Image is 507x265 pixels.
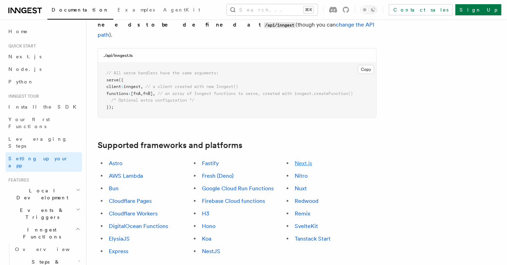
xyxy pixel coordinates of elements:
span: : [128,91,131,96]
a: Cloudflare Pages [109,198,152,204]
span: Overview [15,246,87,252]
a: Setting up your app [6,152,82,172]
a: Remix [295,210,310,217]
span: Documentation [52,7,109,13]
a: Documentation [47,2,113,20]
button: Copy [358,65,374,74]
span: /* Optional extra configuration */ [111,98,194,103]
span: functions [106,91,128,96]
span: [fnA [131,91,141,96]
span: // All serve handlers have the same arguments: [106,71,219,75]
a: Hono [202,223,215,229]
span: Local Development [6,187,76,201]
span: Setting up your app [8,156,68,168]
a: Express [109,248,128,255]
a: Leveraging Steps [6,133,82,152]
a: Firebase Cloud functions [202,198,265,204]
a: Install the SDK [6,101,82,113]
a: Your first Functions [6,113,82,133]
span: Python [8,79,34,84]
span: Quick start [6,43,36,49]
a: Nuxt [295,185,307,192]
a: AgentKit [159,2,204,19]
span: fnB] [143,91,153,96]
a: Supported frameworks and platforms [98,140,242,150]
span: Your first Functions [8,117,50,129]
span: // an array of Inngest functions to serve, created with inngest.createFunction() [158,91,353,96]
a: H3 [202,210,209,217]
span: , [141,84,143,89]
a: Examples [113,2,159,19]
a: Overview [12,243,82,256]
a: Next.js [6,50,82,63]
span: Install the SDK [8,104,81,110]
button: Events & Triggers [6,204,82,223]
span: , [153,91,155,96]
a: Next.js [295,160,312,167]
a: Contact sales [389,4,453,15]
span: ({ [119,78,123,82]
a: Cloudflare Workers [109,210,158,217]
a: AWS Lambda [109,172,143,179]
span: Features [6,177,29,183]
a: Bun [109,185,119,192]
span: , [141,91,143,96]
a: Astro [109,160,122,167]
span: AgentKit [163,7,200,13]
h3: ./api/inngest.ts [104,53,133,58]
a: SvelteKit [295,223,318,229]
span: Examples [118,7,155,13]
button: Inngest Functions [6,223,82,243]
kbd: ⌘K [304,6,313,13]
span: client [106,84,121,89]
a: Koa [202,235,211,242]
a: Home [6,25,82,38]
a: NestJS [202,248,220,255]
a: Google Cloud Run Functions [202,185,274,192]
span: Inngest tour [6,94,39,99]
span: Leveraging Steps [8,136,67,149]
button: Local Development [6,184,82,204]
span: Node.js [8,66,41,72]
button: Search...⌘K [227,4,318,15]
a: Tanstack Start [295,235,331,242]
span: Next.js [8,54,41,59]
span: : [121,84,123,89]
span: Events & Triggers [6,207,76,221]
a: Fresh (Deno) [202,172,234,179]
button: Toggle dark mode [361,6,377,14]
a: Fastify [202,160,219,167]
span: // a client created with new Inngest() [145,84,238,89]
span: Home [8,28,28,35]
a: ElysiaJS [109,235,130,242]
a: Python [6,75,82,88]
a: Nitro [295,172,308,179]
code: /api/inngest [264,22,296,28]
a: Redwood [295,198,318,204]
span: inngest [123,84,141,89]
span: }); [106,105,114,110]
span: Inngest Functions [6,226,75,240]
span: serve [106,78,119,82]
a: DigitalOcean Functions [109,223,168,229]
a: Sign Up [455,4,501,15]
a: Node.js [6,63,82,75]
